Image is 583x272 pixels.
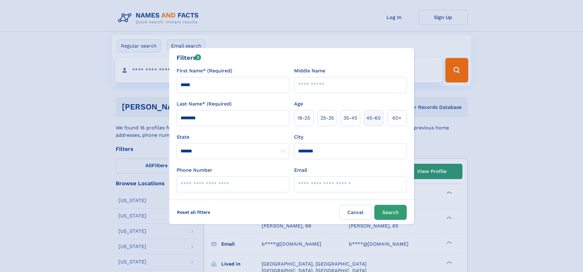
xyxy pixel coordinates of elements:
label: Cancel [339,205,372,220]
label: Reset all filters [173,205,214,220]
label: Last Name* (Required) [177,100,232,108]
label: Age [294,100,303,108]
span: 35‑45 [343,114,357,122]
label: Middle Name [294,67,325,75]
span: 25‑35 [320,114,334,122]
label: Email [294,167,307,174]
span: 18‑25 [297,114,310,122]
div: Filters [177,53,201,62]
label: State [177,133,289,141]
label: City [294,133,303,141]
span: 45‑60 [366,114,381,122]
label: First Name* (Required) [177,67,232,75]
label: Phone Number [177,167,212,174]
button: Search [374,205,407,220]
span: 60+ [392,114,402,122]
